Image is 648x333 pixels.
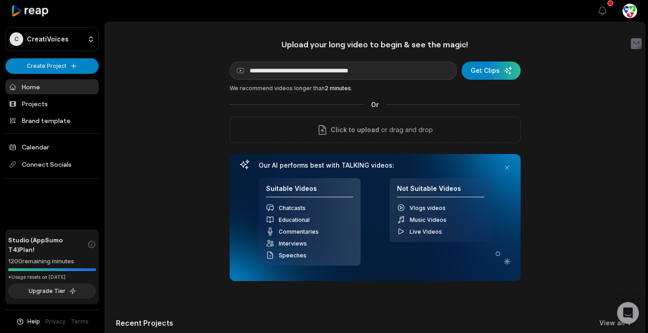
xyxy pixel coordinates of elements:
[27,318,40,326] span: Help
[279,216,310,223] span: Educational
[279,240,307,247] span: Interviews
[27,35,69,43] p: CreatiVoices
[116,318,173,328] h2: Recent Projects
[8,257,96,266] div: 1200 remaining minutes
[364,100,386,109] span: Or
[410,228,442,235] span: Live Videos
[5,96,99,111] a: Projects
[397,184,484,198] h4: Not Suitable Videos
[266,184,353,198] h4: Suitable Videos
[410,205,446,211] span: Vlogs videos
[462,61,521,80] button: Get Clips
[279,228,319,235] span: Commentaries
[16,318,40,326] button: Help
[599,318,625,328] a: View all
[71,318,89,326] a: Terms
[410,216,447,223] span: Music Videos
[10,32,23,46] div: C
[45,318,65,326] a: Privacy
[279,252,306,259] span: Speeches
[5,113,99,128] a: Brand template
[8,235,87,254] span: Studio (AppSumo T4) Plan!
[8,283,96,299] button: Upgrade Tier
[5,156,99,173] span: Connect Socials
[259,161,492,169] h3: Our AI performs best with TALKING videos:
[331,124,379,135] span: Click to upload
[5,139,99,154] a: Calendar
[230,84,521,92] div: We recommend videos longer than .
[325,85,351,92] span: 2 minutes
[379,124,433,135] p: or drag and drop
[279,205,306,211] span: Chatcasts
[230,39,521,50] h1: Upload your long video to begin & see the magic!
[617,302,639,324] div: Open Intercom Messenger
[5,79,99,94] a: Home
[5,58,99,74] button: Create Project
[8,274,96,281] div: *Usage resets on [DATE]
